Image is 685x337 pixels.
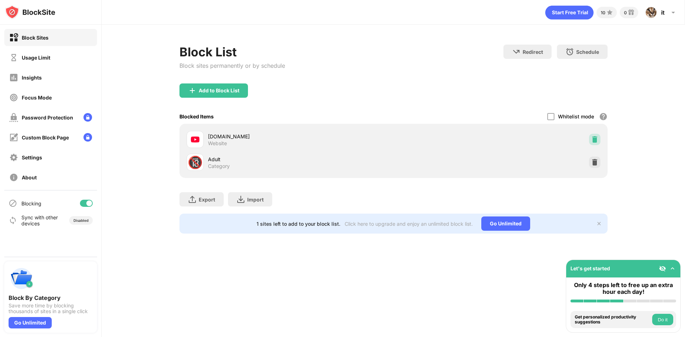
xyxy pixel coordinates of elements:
img: blocking-icon.svg [9,199,17,208]
img: settings-off.svg [9,153,18,162]
div: Website [208,140,227,147]
div: Block List [179,45,285,59]
div: Go Unlimited [9,317,52,328]
img: omni-setup-toggle.svg [669,265,676,272]
div: Schedule [576,49,599,55]
img: focus-off.svg [9,93,18,102]
div: Click here to upgrade and enjoy an unlimited block list. [345,221,473,227]
div: Sync with other devices [21,214,58,226]
button: Do it [652,314,673,325]
div: Go Unlimited [481,216,530,231]
div: Focus Mode [22,95,52,101]
img: block-on.svg [9,33,18,42]
div: 🔞 [188,155,203,170]
img: insights-off.svg [9,73,18,82]
div: Adult [208,155,394,163]
div: About [22,174,37,180]
div: 1 sites left to add to your block list. [257,221,340,227]
img: sync-icon.svg [9,216,17,225]
div: Insights [22,75,42,81]
div: Usage Limit [22,55,50,61]
img: eye-not-visible.svg [659,265,666,272]
div: Whitelist mode [558,113,594,119]
div: Add to Block List [199,88,239,93]
div: Password Protection [22,114,73,121]
div: Import [247,196,264,203]
div: [DOMAIN_NAME] [208,133,394,140]
div: 0 [624,10,627,15]
div: Block Sites [22,35,49,41]
img: points-small.svg [605,8,614,17]
img: lock-menu.svg [83,133,92,142]
img: lock-menu.svg [83,113,92,122]
img: ACg8ocK3vIhSiCLS3JgPefYMWCo-O8_P8RfPA5u8Mlz6nah4ZT3uCFs=s96-c [645,7,657,18]
div: Category [208,163,230,169]
div: Let's get started [570,265,610,271]
img: time-usage-off.svg [9,53,18,62]
div: Only 4 steps left to free up an extra hour each day! [570,282,676,295]
img: about-off.svg [9,173,18,182]
div: it [661,9,665,16]
div: Blocked Items [179,113,214,119]
img: reward-small.svg [627,8,635,17]
div: Get personalized productivity suggestions [575,315,650,325]
div: Redirect [523,49,543,55]
img: x-button.svg [596,221,602,226]
div: Export [199,196,215,203]
div: Block By Category [9,294,93,301]
img: customize-block-page-off.svg [9,133,18,142]
img: push-categories.svg [9,266,34,291]
div: Save more time by blocking thousands of sites in a single click [9,303,93,314]
div: 10 [601,10,605,15]
img: favicons [191,135,199,144]
div: Disabled [73,218,88,223]
img: password-protection-off.svg [9,113,18,122]
img: logo-blocksite.svg [5,5,55,19]
div: Settings [22,154,42,160]
div: Blocking [21,200,41,206]
div: Custom Block Page [22,134,69,141]
div: animation [545,5,594,20]
div: Block sites permanently or by schedule [179,62,285,69]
